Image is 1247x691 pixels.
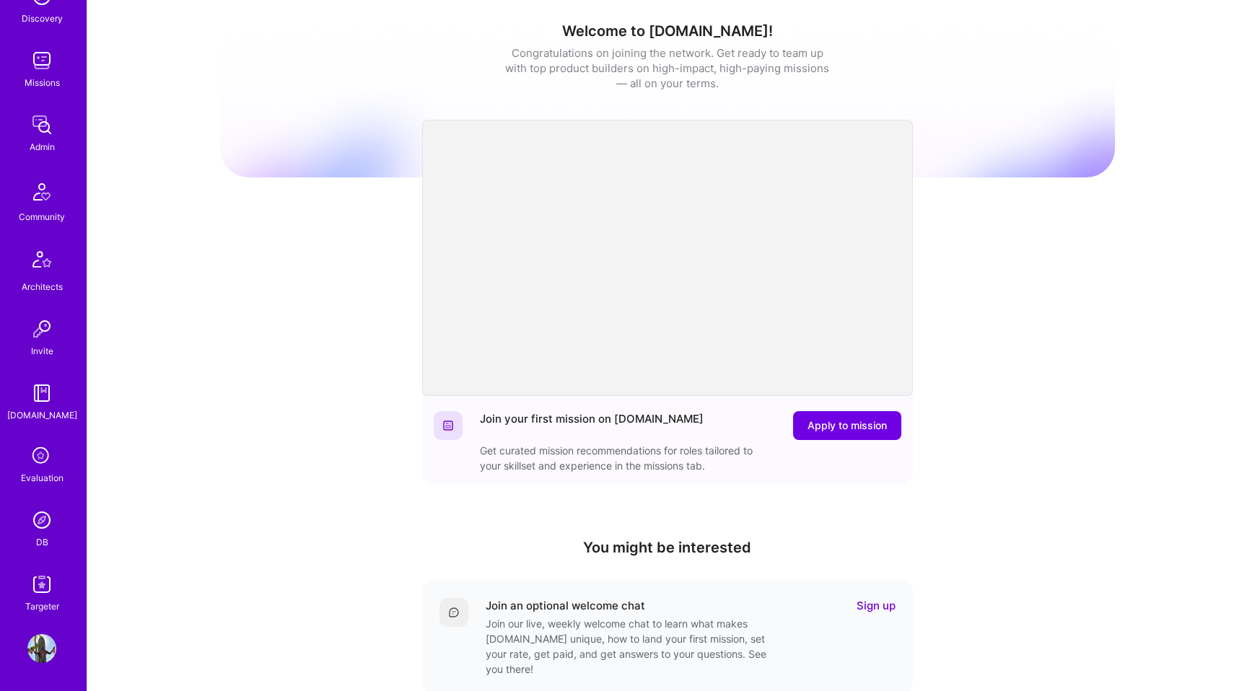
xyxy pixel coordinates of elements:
button: Apply to mission [793,411,901,440]
div: DB [36,534,48,550]
img: guide book [27,379,56,408]
div: Evaluation [21,470,64,485]
span: Apply to mission [808,418,887,433]
img: User Avatar [27,634,56,663]
div: Discovery [22,11,63,26]
h4: You might be interested [422,539,913,556]
div: Join an optional welcome chat [486,598,645,613]
div: Admin [30,139,55,154]
iframe: video [422,120,913,396]
div: Join your first mission on [DOMAIN_NAME] [480,411,704,440]
div: Join our live, weekly welcome chat to learn what makes [DOMAIN_NAME] unique, how to land your fir... [486,616,774,677]
div: Targeter [25,599,59,614]
h1: Welcome to [DOMAIN_NAME]! [220,22,1115,40]
div: Architects [22,279,63,294]
img: teamwork [27,46,56,75]
img: Admin Search [27,506,56,534]
img: Invite [27,314,56,343]
img: Community [25,175,59,209]
img: Architects [25,245,59,279]
i: icon SelectionTeam [28,443,56,470]
div: Invite [31,343,53,358]
img: Skill Targeter [27,570,56,599]
div: Congratulations on joining the network. Get ready to team up with top product builders on high-im... [505,45,830,91]
div: Get curated mission recommendations for roles tailored to your skillset and experience in the mis... [480,443,769,473]
div: [DOMAIN_NAME] [7,408,77,423]
div: Community [19,209,65,224]
img: admin teamwork [27,110,56,139]
img: Website [442,420,454,431]
img: Comment [448,607,460,618]
a: User Avatar [24,634,60,663]
a: Sign up [857,598,896,613]
div: Missions [25,75,60,90]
